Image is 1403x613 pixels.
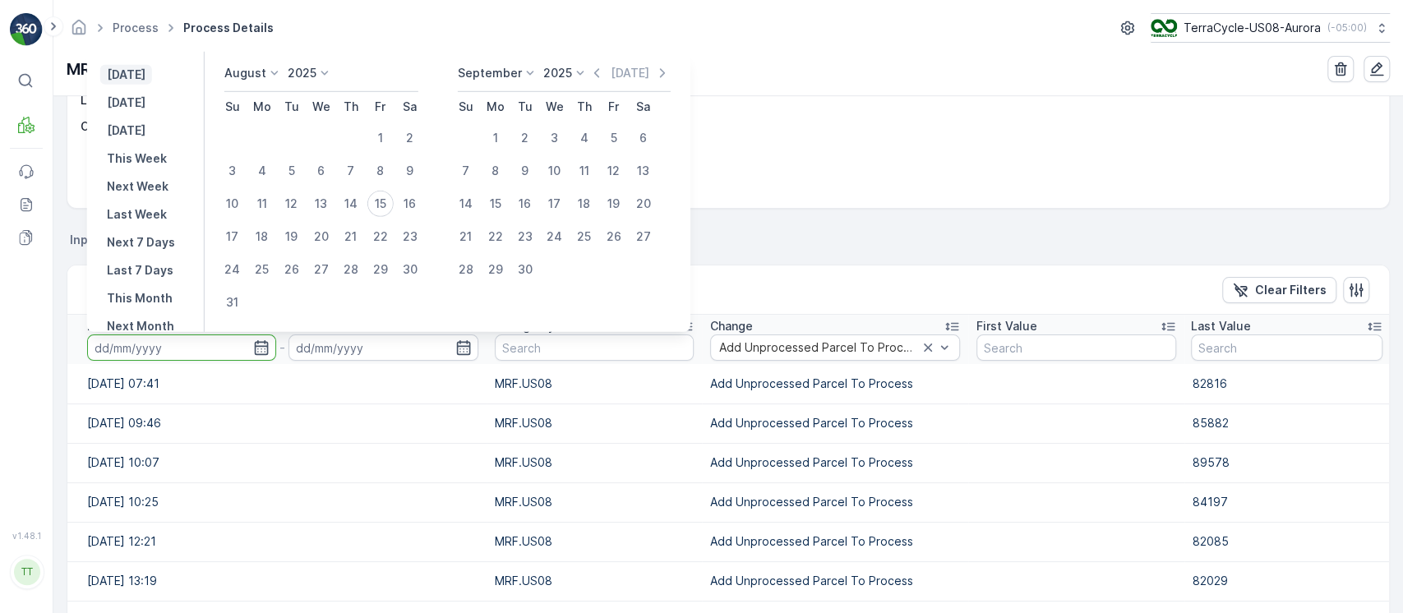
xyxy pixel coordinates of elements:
button: Last Week [100,205,173,224]
p: [DATE] [107,94,145,111]
div: 4 [571,125,598,151]
p: This Month [107,290,173,306]
button: TT [10,544,43,600]
th: Monday [481,92,510,122]
input: dd/mm/yyyy [87,334,276,361]
td: 82085 [1184,522,1389,561]
div: 16 [397,191,423,217]
button: This Week [100,149,173,168]
div: 14 [453,191,479,217]
a: Process [113,21,159,35]
td: Add Unprocessed Parcel To Process [702,403,968,443]
div: 7 [338,158,364,184]
p: 2025 [543,65,572,81]
th: Saturday [629,92,658,122]
p: [DATE] [107,67,145,83]
td: [DATE] 07:41 [67,364,487,403]
div: 3 [542,125,568,151]
button: Tomorrow [100,121,152,141]
td: MRF.US08 [487,364,703,403]
div: 20 [308,224,335,250]
th: Friday [366,92,395,122]
td: MRF.US08 [487,443,703,482]
p: MRF Team - Gloves & Safety - [DATE] [67,57,363,81]
div: 30 [397,256,423,283]
th: Tuesday [510,92,540,122]
td: [DATE] 12:21 [67,522,487,561]
div: 10 [219,191,246,217]
div: 21 [453,224,479,250]
div: 23 [397,224,423,250]
td: 85882 [1184,403,1389,443]
div: 10 [542,158,568,184]
td: MRF.US08 [487,482,703,522]
button: Clear Filters [1222,277,1336,303]
td: Add Unprocessed Parcel To Process [702,364,968,403]
th: Sunday [451,92,481,122]
td: MRF.US08 [487,403,703,443]
div: 15 [482,191,509,217]
img: logo [10,13,43,46]
div: 22 [482,224,509,250]
p: [DATE] [107,122,145,139]
td: MRF.US08 [487,522,703,561]
p: Last Value [1191,318,1251,334]
div: 12 [279,191,305,217]
td: 89578 [1184,443,1389,482]
div: 31 [219,289,246,316]
div: 3 [219,158,246,184]
td: 82029 [1184,561,1389,601]
p: [DATE] [611,65,649,81]
div: 1 [482,125,509,151]
div: 27 [308,256,335,283]
p: Last Week [107,206,167,223]
div: 9 [397,158,423,184]
div: 23 [512,224,538,250]
button: Today [100,93,152,113]
div: 5 [601,125,627,151]
span: Input Pallet [70,232,136,248]
td: [DATE] 10:07 [67,443,487,482]
div: 25 [571,224,598,250]
td: Add Unprocessed Parcel To Process [702,522,968,561]
p: Last Update Time [81,92,240,108]
div: 8 [482,158,509,184]
button: This Month [100,288,179,308]
div: 22 [367,224,394,250]
div: 25 [249,256,275,283]
p: Next Month [107,318,174,334]
img: image_ci7OI47.png [1151,19,1177,37]
div: 11 [571,158,598,184]
p: ( -05:00 ) [1327,21,1367,35]
div: 13 [308,191,335,217]
td: MRF.US08 [487,561,703,601]
button: Last 7 Days [100,260,180,280]
div: 28 [453,256,479,283]
th: Wednesday [540,92,570,122]
th: Sunday [218,92,247,122]
td: [DATE] 09:46 [67,403,487,443]
div: 29 [367,256,394,283]
p: TerraCycle-US08-Aurora [1184,20,1321,36]
div: 30 [512,256,538,283]
td: Add Unprocessed Parcel To Process [702,561,968,601]
a: Homepage [70,25,88,39]
th: Monday [247,92,277,122]
p: - [279,338,285,357]
div: 5 [279,158,305,184]
p: Clear Filters [1255,282,1327,298]
div: 26 [601,224,627,250]
div: TT [14,559,40,585]
td: [DATE] 10:25 [67,482,487,522]
p: Next 7 Days [107,234,175,251]
td: Add Unprocessed Parcel To Process [702,482,968,522]
div: 21 [338,224,364,250]
div: 17 [219,224,246,250]
div: 6 [630,125,657,151]
th: Thursday [570,92,599,122]
div: 6 [308,158,335,184]
th: Tuesday [277,92,307,122]
div: 16 [512,191,538,217]
p: Next Week [107,178,168,195]
p: Last 7 Days [107,262,173,279]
